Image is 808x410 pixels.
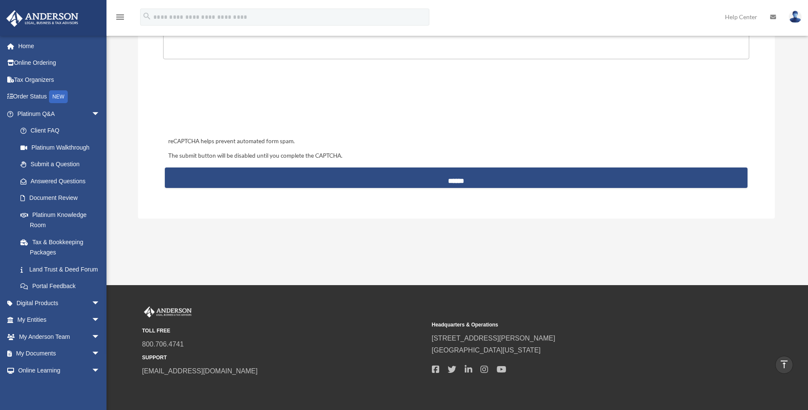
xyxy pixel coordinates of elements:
[6,345,113,362] a: My Documentsarrow_drop_down
[789,11,802,23] img: User Pic
[115,15,125,22] a: menu
[6,88,113,106] a: Order StatusNEW
[92,379,109,396] span: arrow_drop_down
[6,71,113,88] a: Tax Organizers
[779,359,789,370] i: vertical_align_top
[12,261,113,278] a: Land Trust & Deed Forum
[775,356,793,374] a: vertical_align_top
[6,328,113,345] a: My Anderson Teamarrow_drop_down
[432,335,555,342] a: [STREET_ADDRESS][PERSON_NAME]
[12,234,113,261] a: Tax & Bookkeeping Packages
[6,362,113,379] a: Online Learningarrow_drop_down
[92,362,109,379] span: arrow_drop_down
[92,105,109,123] span: arrow_drop_down
[49,90,68,103] div: NEW
[4,10,81,27] img: Anderson Advisors Platinum Portal
[92,345,109,363] span: arrow_drop_down
[6,55,113,72] a: Online Ordering
[166,86,295,119] iframe: reCAPTCHA
[12,122,113,139] a: Client FAQ
[6,312,113,329] a: My Entitiesarrow_drop_down
[92,312,109,329] span: arrow_drop_down
[12,139,113,156] a: Platinum Walkthrough
[92,328,109,346] span: arrow_drop_down
[142,367,258,375] a: [EMAIL_ADDRESS][DOMAIN_NAME]
[6,38,113,55] a: Home
[12,173,113,190] a: Answered Questions
[6,105,113,122] a: Platinum Q&Aarrow_drop_down
[115,12,125,22] i: menu
[432,346,541,354] a: [GEOGRAPHIC_DATA][US_STATE]
[142,306,193,318] img: Anderson Advisors Platinum Portal
[142,326,426,335] small: TOLL FREE
[12,206,113,234] a: Platinum Knowledge Room
[165,136,747,147] div: reCAPTCHA helps prevent automated form spam.
[432,320,716,329] small: Headquarters & Operations
[142,341,184,348] a: 800.706.4741
[142,12,152,21] i: search
[12,278,113,295] a: Portal Feedback
[142,353,426,362] small: SUPPORT
[12,190,113,207] a: Document Review
[92,295,109,312] span: arrow_drop_down
[6,295,113,312] a: Digital Productsarrow_drop_down
[12,156,109,173] a: Submit a Question
[6,379,113,396] a: Billingarrow_drop_down
[165,151,747,161] div: The submit button will be disabled until you complete the CAPTCHA.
